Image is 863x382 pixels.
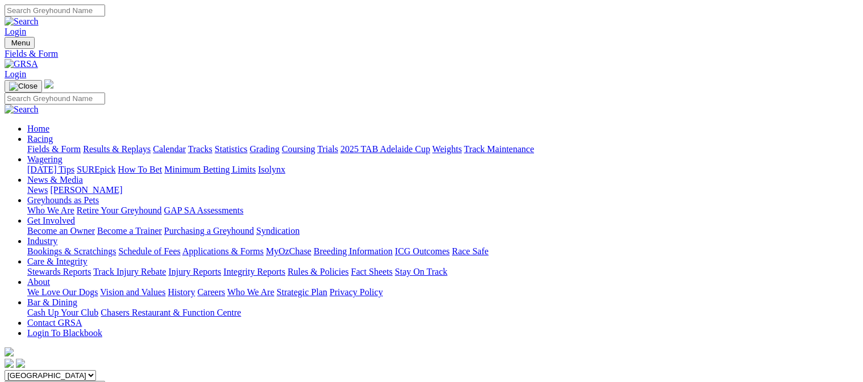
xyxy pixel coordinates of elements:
[5,93,105,104] input: Search
[27,308,98,317] a: Cash Up Your Club
[27,236,57,246] a: Industry
[27,124,49,133] a: Home
[16,359,25,368] img: twitter.svg
[27,226,858,236] div: Get Involved
[27,216,75,225] a: Get Involved
[83,144,151,154] a: Results & Replays
[182,246,264,256] a: Applications & Forms
[50,185,122,195] a: [PERSON_NAME]
[27,144,81,154] a: Fields & Form
[464,144,534,154] a: Track Maintenance
[5,347,14,356] img: logo-grsa-white.png
[27,165,858,175] div: Wagering
[118,246,180,256] a: Schedule of Fees
[27,328,102,338] a: Login To Blackbook
[5,80,42,93] button: Toggle navigation
[5,37,35,49] button: Toggle navigation
[27,185,858,195] div: News & Media
[44,79,53,89] img: logo-grsa-white.png
[27,165,74,174] a: [DATE] Tips
[452,246,488,256] a: Race Safe
[215,144,248,154] a: Statistics
[27,185,48,195] a: News
[27,287,858,297] div: About
[27,205,858,216] div: Greyhounds as Pets
[27,318,82,328] a: Contact GRSA
[314,246,393,256] a: Breeding Information
[5,16,39,27] img: Search
[27,134,53,144] a: Racing
[282,144,315,154] a: Coursing
[351,267,393,276] a: Fact Sheets
[27,287,98,297] a: We Love Our Dogs
[164,226,254,236] a: Purchasing a Greyhound
[287,267,349,276] a: Rules & Policies
[77,205,162,215] a: Retire Your Greyhound
[153,144,186,154] a: Calendar
[97,226,162,236] a: Become a Trainer
[340,144,430,154] a: 2025 TAB Adelaide Cup
[5,359,14,368] img: facebook.svg
[27,277,50,287] a: About
[330,287,383,297] a: Privacy Policy
[27,267,858,277] div: Care & Integrity
[27,144,858,154] div: Racing
[27,246,858,257] div: Industry
[5,104,39,115] img: Search
[27,226,95,236] a: Become an Owner
[27,308,858,318] div: Bar & Dining
[77,165,115,174] a: SUREpick
[5,5,105,16] input: Search
[164,165,256,174] a: Minimum Betting Limits
[197,287,225,297] a: Careers
[101,308,241,317] a: Chasers Restaurant & Function Centre
[258,165,285,174] a: Isolynx
[256,226,299,236] a: Syndication
[250,144,280,154] a: Grading
[168,267,221,276] a: Injury Reports
[277,287,327,297] a: Strategic Plan
[27,154,62,164] a: Wagering
[9,82,37,91] img: Close
[5,69,26,79] a: Login
[5,49,858,59] a: Fields & Form
[168,287,195,297] a: History
[227,287,274,297] a: Who We Are
[27,195,99,205] a: Greyhounds as Pets
[223,267,285,276] a: Integrity Reports
[93,267,166,276] a: Track Injury Rebate
[27,205,74,215] a: Who We Are
[11,39,30,47] span: Menu
[27,267,91,276] a: Stewards Reports
[188,144,212,154] a: Tracks
[266,246,311,256] a: MyOzChase
[27,297,77,307] a: Bar & Dining
[27,175,83,184] a: News & Media
[5,59,38,69] img: GRSA
[164,205,244,215] a: GAP SA Assessments
[27,257,87,266] a: Care & Integrity
[395,267,447,276] a: Stay On Track
[317,144,338,154] a: Trials
[5,27,26,36] a: Login
[100,287,165,297] a: Vision and Values
[27,246,116,256] a: Bookings & Scratchings
[118,165,162,174] a: How To Bet
[432,144,462,154] a: Weights
[395,246,449,256] a: ICG Outcomes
